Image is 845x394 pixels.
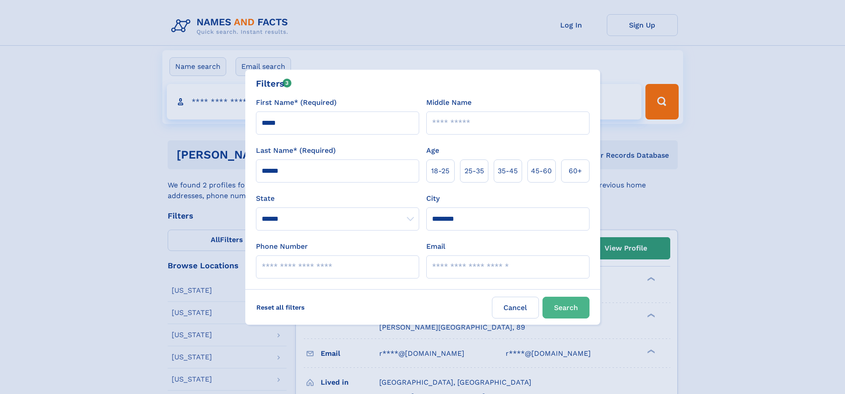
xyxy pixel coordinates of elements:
label: First Name* (Required) [256,97,337,108]
span: 60+ [569,166,582,176]
label: Age [426,145,439,156]
label: State [256,193,419,204]
span: 35‑45 [498,166,518,176]
button: Search [542,297,590,318]
label: Reset all filters [251,297,310,318]
label: City [426,193,440,204]
div: Filters [256,77,292,90]
label: Middle Name [426,97,472,108]
label: Email [426,241,445,252]
span: 18‑25 [431,166,449,176]
span: 25‑35 [464,166,484,176]
label: Last Name* (Required) [256,145,336,156]
label: Phone Number [256,241,308,252]
label: Cancel [492,297,539,318]
span: 45‑60 [531,166,552,176]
